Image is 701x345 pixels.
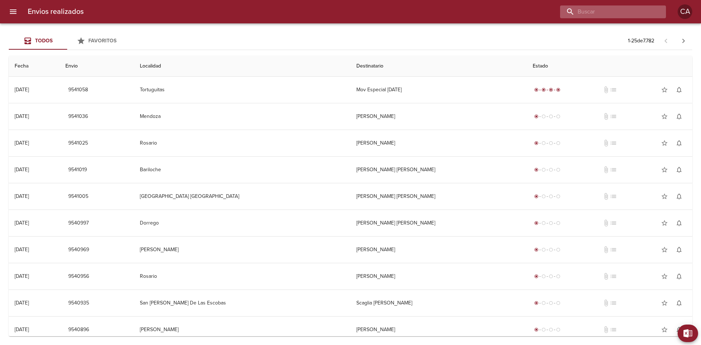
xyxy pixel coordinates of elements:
[678,4,692,19] div: Abrir información de usuario
[610,219,617,227] span: No tiene pedido asociado
[134,263,350,290] td: Rosario
[15,326,29,333] div: [DATE]
[672,296,686,310] button: Activar notificaciones
[675,326,683,333] span: notifications_none
[350,210,527,236] td: [PERSON_NAME] [PERSON_NAME]
[657,216,672,230] button: Agregar a favoritos
[350,77,527,103] td: Mov Especial [DATE]
[672,162,686,177] button: Activar notificaciones
[533,299,562,307] div: Generado
[533,86,562,93] div: Entregado
[541,88,546,92] span: radio_button_checked
[675,113,683,120] span: notifications_none
[15,300,29,306] div: [DATE]
[610,139,617,147] span: No tiene pedido asociado
[675,166,683,173] span: notifications_none
[610,326,617,333] span: No tiene pedido asociado
[350,103,527,130] td: [PERSON_NAME]
[88,38,116,44] span: Favoritos
[675,32,692,50] span: Pagina siguiente
[556,327,560,332] span: radio_button_unchecked
[672,136,686,150] button: Activar notificaciones
[65,190,91,203] button: 9541005
[556,88,560,92] span: radio_button_checked
[541,114,546,119] span: radio_button_unchecked
[9,32,126,50] div: Tabs Envios
[533,326,562,333] div: Generado
[534,301,539,305] span: radio_button_checked
[534,327,539,332] span: radio_button_checked
[350,157,527,183] td: [PERSON_NAME] [PERSON_NAME]
[675,273,683,280] span: notifications_none
[541,327,546,332] span: radio_button_unchecked
[65,296,92,310] button: 9540935
[657,37,675,44] span: Pagina anterior
[541,194,546,199] span: radio_button_unchecked
[68,325,89,334] span: 9540896
[28,6,84,18] h6: Envios realizados
[549,248,553,252] span: radio_button_unchecked
[549,301,553,305] span: radio_button_unchecked
[610,273,617,280] span: No tiene pedido asociado
[68,219,89,228] span: 9540997
[661,193,668,200] span: star_border
[602,113,610,120] span: No tiene documentos adjuntos
[672,322,686,337] button: Activar notificaciones
[533,219,562,227] div: Generado
[541,274,546,279] span: radio_button_unchecked
[556,274,560,279] span: radio_button_unchecked
[68,112,88,121] span: 9541036
[534,274,539,279] span: radio_button_checked
[68,272,89,281] span: 9540956
[661,139,668,147] span: star_border
[65,270,92,283] button: 9540956
[556,248,560,252] span: radio_button_unchecked
[675,139,683,147] span: notifications_none
[556,141,560,145] span: radio_button_unchecked
[661,166,668,173] span: star_border
[15,140,29,146] div: [DATE]
[661,113,668,120] span: star_border
[541,168,546,172] span: radio_button_unchecked
[15,273,29,279] div: [DATE]
[65,163,90,177] button: 9541019
[556,301,560,305] span: radio_button_unchecked
[134,103,350,130] td: Mendoza
[661,299,668,307] span: star_border
[602,219,610,227] span: No tiene documentos adjuntos
[534,168,539,172] span: radio_button_checked
[35,38,53,44] span: Todos
[134,237,350,263] td: [PERSON_NAME]
[661,326,668,333] span: star_border
[65,243,92,257] button: 9540969
[68,299,89,308] span: 9540935
[675,299,683,307] span: notifications_none
[60,56,134,77] th: Envio
[675,246,683,253] span: notifications_none
[675,86,683,93] span: notifications_none
[602,326,610,333] span: No tiene documentos adjuntos
[9,56,60,77] th: Fecha
[534,88,539,92] span: radio_button_checked
[350,56,527,77] th: Destinatario
[534,114,539,119] span: radio_button_checked
[549,168,553,172] span: radio_button_unchecked
[549,194,553,199] span: radio_button_unchecked
[672,216,686,230] button: Activar notificaciones
[610,193,617,200] span: No tiene pedido asociado
[657,136,672,150] button: Agregar a favoritos
[675,193,683,200] span: notifications_none
[549,274,553,279] span: radio_button_unchecked
[65,216,92,230] button: 9540997
[661,86,668,93] span: star_border
[15,87,29,93] div: [DATE]
[657,296,672,310] button: Agregar a favoritos
[541,248,546,252] span: radio_button_unchecked
[549,141,553,145] span: radio_button_unchecked
[556,221,560,225] span: radio_button_unchecked
[657,322,672,337] button: Agregar a favoritos
[602,246,610,253] span: No tiene documentos adjuntos
[610,166,617,173] span: No tiene pedido asociado
[672,242,686,257] button: Activar notificaciones
[350,183,527,210] td: [PERSON_NAME] [PERSON_NAME]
